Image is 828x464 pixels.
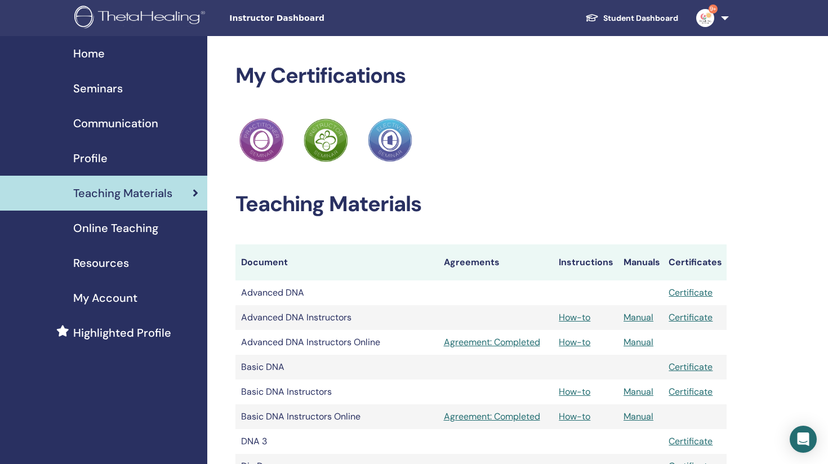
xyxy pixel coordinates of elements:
[576,8,687,29] a: Student Dashboard
[624,336,653,348] a: Manual
[696,9,714,27] img: default.jpg
[368,118,412,162] img: Practitioner
[235,305,438,330] td: Advanced DNA Instructors
[73,185,172,202] span: Teaching Materials
[669,386,713,398] a: Certificate
[229,12,398,24] span: Instructor Dashboard
[790,426,817,453] div: Open Intercom Messenger
[73,255,129,271] span: Resources
[624,411,653,422] a: Manual
[239,118,283,162] img: Practitioner
[559,411,590,422] a: How-to
[669,361,713,373] a: Certificate
[235,280,438,305] td: Advanced DNA
[624,386,653,398] a: Manual
[618,244,663,280] th: Manuals
[73,324,171,341] span: Highlighted Profile
[73,80,123,97] span: Seminars
[585,13,599,23] img: graduation-cap-white.svg
[235,330,438,355] td: Advanced DNA Instructors Online
[553,244,618,280] th: Instructions
[559,386,590,398] a: How-to
[235,191,727,217] h2: Teaching Materials
[235,63,727,89] h2: My Certifications
[438,244,554,280] th: Agreements
[663,244,727,280] th: Certificates
[709,5,718,14] span: 9+
[235,355,438,380] td: Basic DNA
[73,115,158,132] span: Communication
[74,6,209,31] img: logo.png
[669,287,713,298] a: Certificate
[73,45,105,62] span: Home
[669,311,713,323] a: Certificate
[235,380,438,404] td: Basic DNA Instructors
[73,150,108,167] span: Profile
[669,435,713,447] a: Certificate
[235,244,438,280] th: Document
[235,404,438,429] td: Basic DNA Instructors Online
[73,289,137,306] span: My Account
[304,118,348,162] img: Practitioner
[235,429,438,454] td: DNA 3
[444,336,548,349] a: Agreement: Completed
[73,220,158,237] span: Online Teaching
[559,336,590,348] a: How-to
[559,311,590,323] a: How-to
[624,311,653,323] a: Manual
[444,410,548,423] a: Agreement: Completed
